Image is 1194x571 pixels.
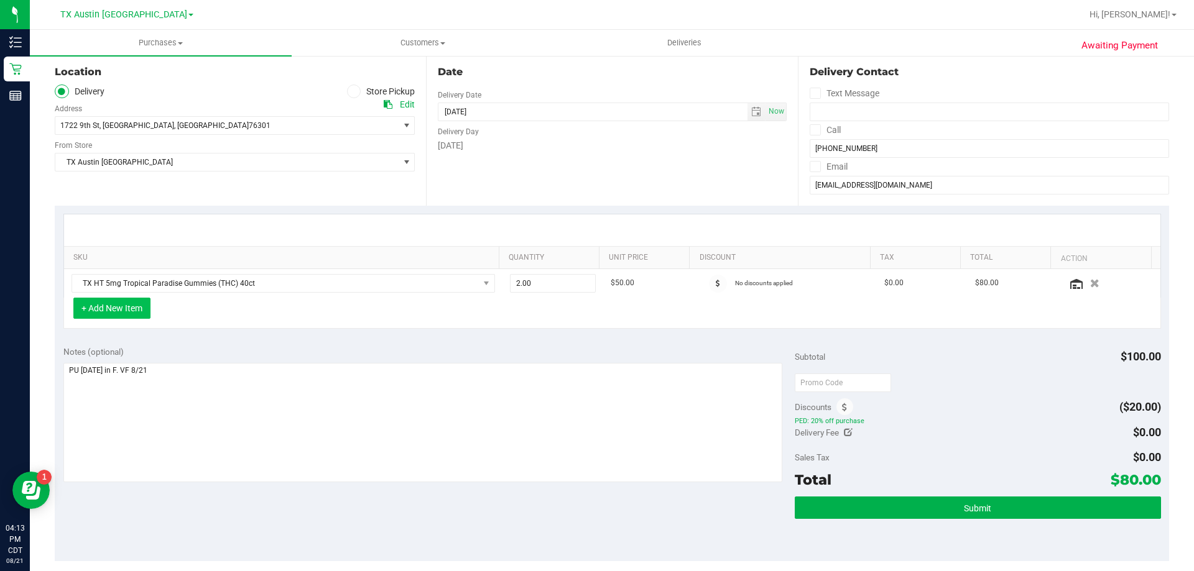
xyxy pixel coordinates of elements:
[438,139,786,152] div: [DATE]
[9,89,22,102] inline-svg: Reports
[399,117,414,134] span: select
[73,298,150,319] button: + Add New Item
[810,65,1169,80] div: Delivery Contact
[880,253,956,263] a: Tax
[553,30,815,56] a: Deliveries
[9,63,22,75] inline-svg: Retail
[1081,39,1158,53] span: Awaiting Payment
[399,153,414,171] span: select
[766,103,786,121] span: select
[964,503,991,513] span: Submit
[37,470,52,485] iframe: Resource center unread badge
[60,9,187,20] span: TX Austin [GEOGRAPHIC_DATA]
[1133,426,1161,439] span: $0.00
[810,85,879,103] label: Text Message
[795,396,831,418] span: Discounts
[72,274,495,293] span: NO DATA FOUND
[6,523,24,556] p: 04:13 PM CDT
[12,472,50,509] iframe: Resource center
[1090,9,1170,19] span: Hi, [PERSON_NAME]!
[438,89,481,101] label: Delivery Date
[795,373,891,392] input: Promo Code
[72,275,479,292] span: TX HT 5mg Tropical Paradise Gummies (THC) 40ct
[735,280,793,286] span: No discounts applied
[975,277,999,289] span: $80.00
[611,277,634,289] span: $50.00
[60,121,99,130] span: 1722 9th St
[55,103,82,114] label: Address
[30,37,292,48] span: Purchases
[292,37,553,48] span: Customers
[700,253,866,263] a: Discount
[55,85,104,99] label: Delivery
[810,121,841,139] label: Call
[511,275,596,292] input: 2.00
[1119,400,1161,413] span: ($20.00)
[795,427,839,437] span: Delivery Fee
[1133,450,1161,464] span: $0.00
[795,352,825,362] span: Subtotal
[795,496,1160,519] button: Submit
[55,153,399,171] span: TX Austin [GEOGRAPHIC_DATA]
[970,253,1046,263] a: Total
[844,428,853,437] i: Edit Delivery Fee
[795,471,831,488] span: Total
[810,158,848,176] label: Email
[509,253,595,263] a: Quantity
[810,139,1169,158] input: Format: (999) 999-9999
[55,140,92,151] label: From Store
[347,85,415,99] label: Store Pickup
[884,277,904,289] span: $0.00
[1050,247,1150,269] th: Action
[810,103,1169,121] input: Format: (999) 999-9999
[292,30,553,56] a: Customers
[400,98,415,111] div: Edit
[249,121,271,130] span: 76301
[6,556,24,565] p: 08/21
[63,347,124,357] span: Notes (optional)
[9,36,22,48] inline-svg: Inventory
[609,253,685,263] a: Unit Price
[73,253,494,263] a: SKU
[747,103,766,121] span: select
[384,98,392,111] div: Copy address to clipboard
[99,121,174,130] span: , [GEOGRAPHIC_DATA]
[30,30,292,56] a: Purchases
[1111,471,1161,488] span: $80.00
[55,65,415,80] div: Location
[650,37,718,48] span: Deliveries
[795,452,830,462] span: Sales Tax
[438,65,786,80] div: Date
[174,121,249,130] span: , [GEOGRAPHIC_DATA]
[766,103,787,121] span: Set Current date
[438,126,479,137] label: Delivery Day
[795,416,1160,425] span: PED: 20% off purchase
[1121,350,1161,363] span: $100.00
